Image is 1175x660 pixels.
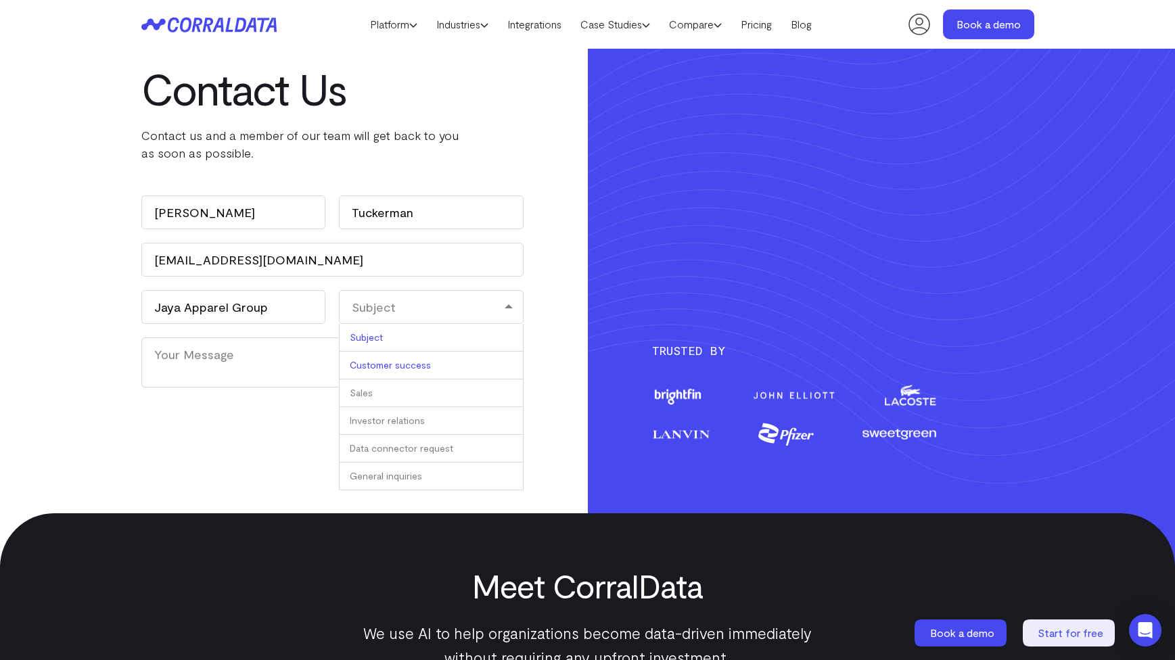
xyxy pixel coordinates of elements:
[339,435,524,463] li: Data connector request
[427,14,498,34] a: Industries
[943,9,1034,39] a: Book a demo
[339,463,524,490] li: General inquiries
[310,567,865,604] h2: Meet CorralData
[781,14,821,34] a: Blog
[141,195,326,229] input: First name
[1129,614,1161,646] div: Open Intercom Messenger
[339,352,524,379] li: Customer success
[915,619,1009,646] a: Book a demo
[339,195,524,229] input: Last Name
[141,126,493,162] p: Contact us and a member of our team will get back to you as soon as possible.
[361,14,427,34] a: Platform
[660,14,731,34] a: Compare
[731,14,781,34] a: Pricing
[1023,619,1118,646] a: Start for free
[571,14,660,34] a: Case Studies
[339,290,524,324] div: Subject
[141,64,493,113] h1: Contact Us
[498,14,571,34] a: Integrations
[339,407,524,435] li: Investor relations
[339,324,524,352] li: Subject
[1038,626,1103,639] span: Start for free
[930,626,994,639] span: Book a demo
[339,379,524,407] li: Sales
[652,341,1034,360] h3: Trusted By
[141,243,524,277] input: Work Email
[141,290,326,324] input: Company Name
